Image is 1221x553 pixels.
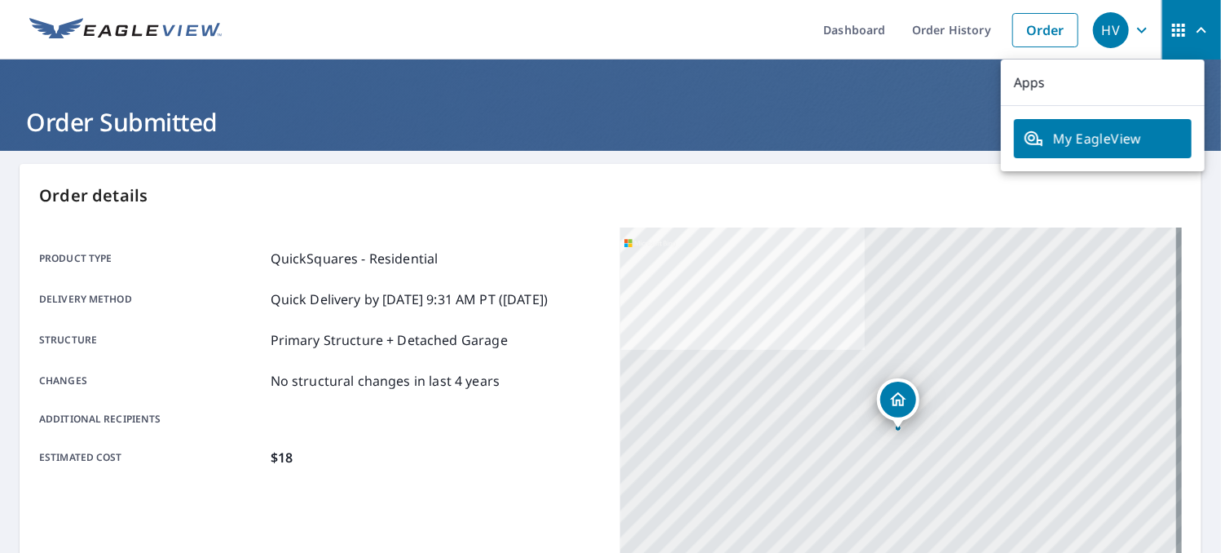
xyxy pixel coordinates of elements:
div: HV [1093,12,1129,48]
a: Order [1012,13,1078,47]
div: Dropped pin, building 1, Residential property, 3312 Mesinetto Creek Dr Rockingham, VA 22801 [877,378,919,429]
p: Primary Structure + Detached Garage [271,330,508,350]
p: $18 [271,448,293,467]
p: Estimated cost [39,448,264,467]
img: EV Logo [29,18,222,42]
p: Delivery method [39,290,264,309]
p: Changes [39,371,264,391]
p: Order details [39,184,1182,208]
p: No structural changes in last 4 years [271,371,500,391]
a: My EagleView [1014,119,1192,158]
h1: Order Submitted [20,105,1201,139]
p: Apps [1001,60,1205,106]
p: Structure [39,330,264,350]
p: QuickSquares - Residential [271,249,439,268]
p: Quick Delivery by [DATE] 9:31 AM PT ([DATE]) [271,290,549,309]
p: Product type [39,249,264,268]
span: My EagleView [1024,129,1182,148]
p: Additional recipients [39,412,264,427]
